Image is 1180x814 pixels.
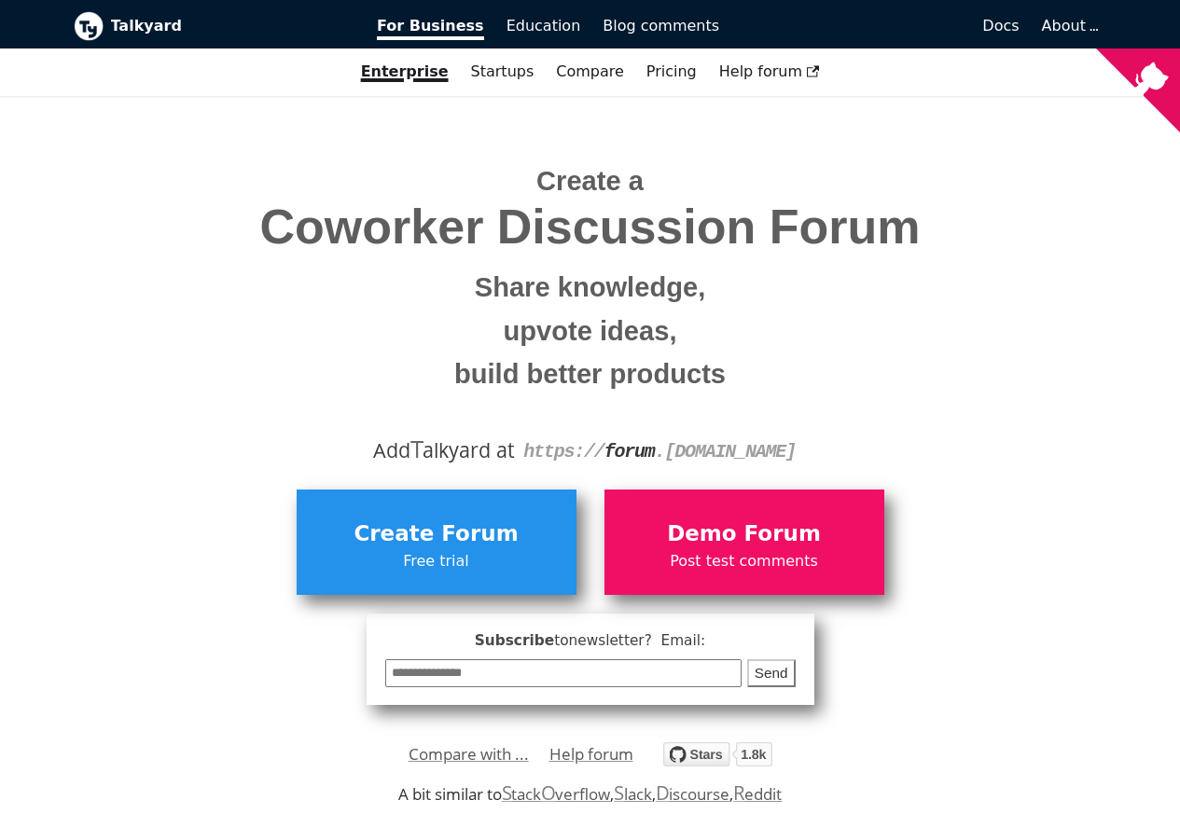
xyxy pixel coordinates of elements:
img: talkyard.svg [663,742,772,766]
a: Help forum [708,56,831,88]
a: Enterprise [350,56,460,88]
span: Docs [982,17,1019,34]
a: Talkyard logoTalkyard [74,11,352,41]
span: S [502,780,512,806]
span: Help forum [719,62,820,80]
a: Star debiki/talkyard on GitHub [663,745,772,772]
a: Compare with ... [409,740,529,768]
a: Create ForumFree trial [297,490,576,594]
span: to newsletter ? Email: [554,632,705,649]
span: T [410,432,423,465]
a: Compare [556,62,624,80]
img: Talkyard logo [74,11,104,41]
small: upvote ideas, [88,310,1093,353]
a: Slack [614,783,651,805]
a: Docs [730,10,1031,42]
span: Blog comments [603,17,719,34]
span: Create a [536,166,644,196]
code: https:// . [DOMAIN_NAME] [523,441,796,462]
a: Startups [460,56,546,88]
a: Reddit [733,783,782,805]
a: Pricing [635,56,708,88]
span: For Business [377,17,484,40]
button: Send [747,659,796,688]
span: Demo Forum [614,517,875,552]
span: Subscribe [385,629,796,653]
a: About [1042,17,1096,34]
span: Post test comments [614,549,875,573]
strong: forum [604,441,655,462]
span: D [656,780,670,806]
small: Share knowledge, [88,266,1093,310]
span: O [541,780,556,806]
span: S [614,780,624,806]
a: Help forum [549,740,633,768]
a: Discourse [656,783,729,805]
a: Blog comments [591,10,730,42]
a: Demo ForumPost test comments [604,490,884,594]
span: Free trial [306,549,567,573]
span: Education [507,17,581,34]
span: R [733,780,745,806]
a: Education [495,10,592,42]
a: StackOverflow [502,783,611,805]
div: Add alkyard at [88,435,1093,466]
b: Talkyard [111,14,352,38]
span: Create Forum [306,517,567,552]
a: For Business [366,10,495,42]
small: build better products [88,352,1093,396]
span: Coworker Discussion Forum [88,200,1093,254]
